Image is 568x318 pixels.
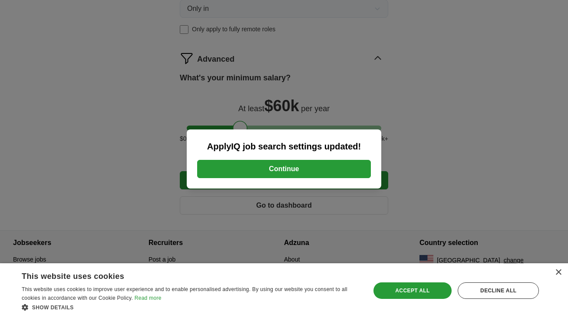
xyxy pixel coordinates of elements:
[135,295,162,301] a: Read more, opens a new window
[197,160,371,178] button: Continue
[197,140,371,153] h2: ApplyIQ job search settings updated!
[22,268,338,282] div: This website uses cookies
[22,286,347,301] span: This website uses cookies to improve user experience and to enable personalised advertising. By u...
[458,282,539,299] div: Decline all
[32,305,74,311] span: Show details
[22,303,360,311] div: Show details
[555,269,561,276] div: Close
[373,282,452,299] div: Accept all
